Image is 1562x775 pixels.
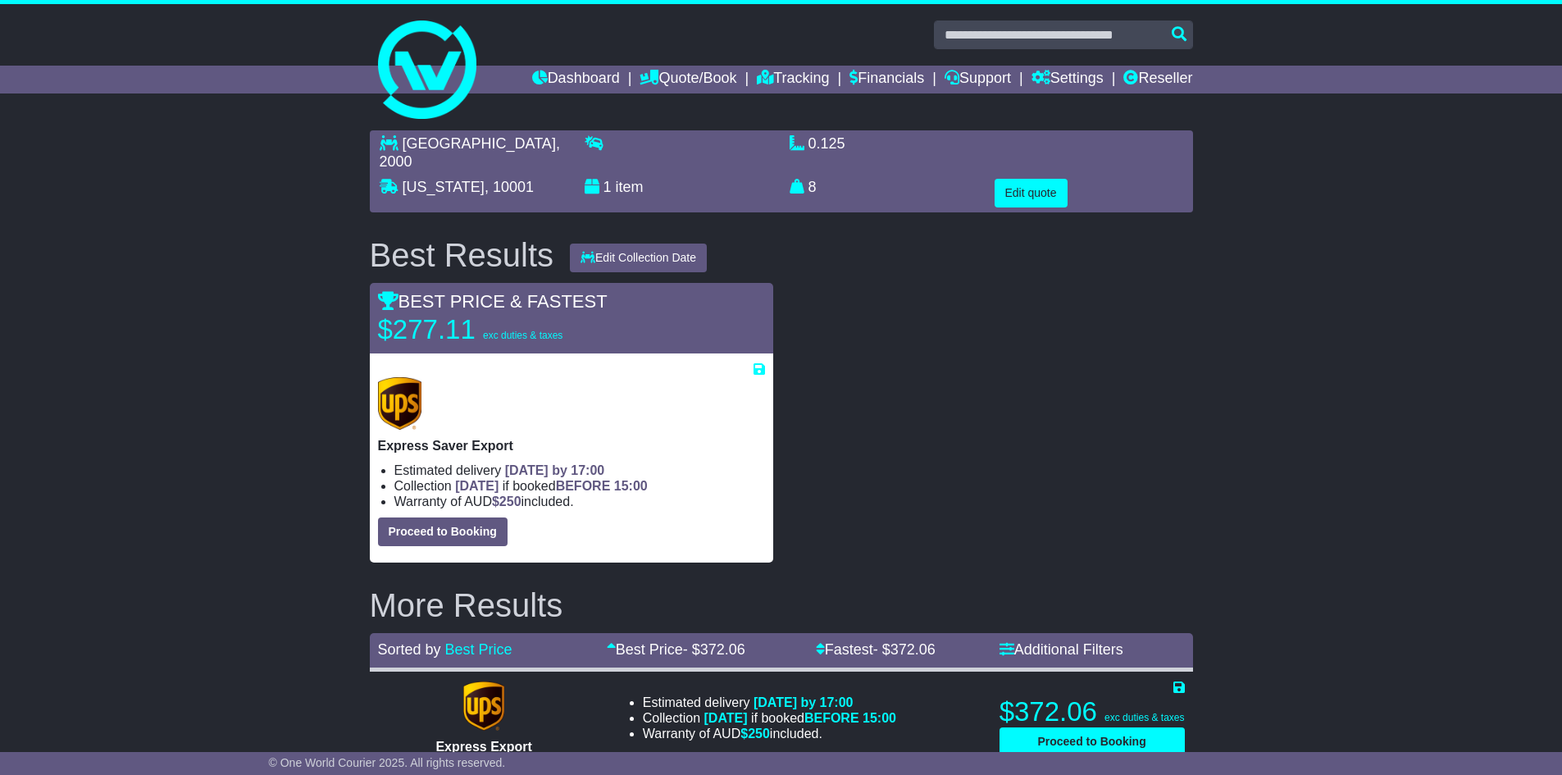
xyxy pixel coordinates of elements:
li: Estimated delivery [394,463,765,478]
span: - $ [873,641,936,658]
li: Warranty of AUD included. [643,726,896,741]
a: Best Price [445,641,512,658]
span: 15:00 [614,479,648,493]
span: [DATE] by 17:00 [505,463,605,477]
p: $277.11 [378,313,583,346]
span: BEFORE [556,479,611,493]
span: , 10001 [485,179,534,195]
span: 372.06 [700,641,745,658]
li: Warranty of AUD included. [394,494,765,509]
span: $ [492,495,521,508]
span: [DATE] [704,711,748,725]
span: 0.125 [808,135,845,152]
img: UPS (new): Express Saver Export [378,377,422,430]
span: 1 [603,179,612,195]
a: Dashboard [532,66,620,93]
span: [DATE] [455,479,499,493]
span: BEFORE [804,711,859,725]
span: if booked [455,479,647,493]
span: $ [740,727,770,741]
span: , 2000 [380,135,560,170]
div: Best Results [362,237,562,273]
span: exc duties & taxes [483,330,562,341]
a: Financials [849,66,924,93]
p: Express Saver Export [378,438,765,454]
span: 372.06 [890,641,936,658]
li: Estimated delivery [643,695,896,710]
span: [US_STATE] [403,179,485,195]
span: 250 [499,495,521,508]
span: Sorted by [378,641,441,658]
span: exc duties & taxes [1104,712,1184,723]
a: Quote/Book [640,66,736,93]
li: Collection [643,710,896,726]
a: Reseller [1123,66,1192,93]
span: [GEOGRAPHIC_DATA] [403,135,556,152]
span: [DATE] by 17:00 [754,695,854,709]
span: BEST PRICE & FASTEST [378,291,608,312]
button: Edit Collection Date [570,244,707,272]
a: Support [945,66,1011,93]
span: item [616,179,644,195]
span: Express Export [435,740,531,754]
span: 15:00 [863,711,896,725]
img: UPS (new): Express Export [463,682,504,731]
li: Collection [394,478,765,494]
a: Settings [1031,66,1104,93]
span: if booked [704,711,896,725]
a: Best Price- $372.06 [607,641,745,658]
h2: More Results [370,587,1193,623]
button: Proceed to Booking [378,517,508,546]
p: $372.06 [1000,695,1185,728]
button: Proceed to Booking [1000,727,1185,756]
span: 8 [808,179,817,195]
a: Fastest- $372.06 [816,641,936,658]
a: Additional Filters [1000,641,1123,658]
a: Tracking [757,66,829,93]
span: © One World Courier 2025. All rights reserved. [269,756,506,769]
span: 250 [748,727,770,741]
span: - $ [683,641,745,658]
button: Edit quote [995,179,1068,207]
